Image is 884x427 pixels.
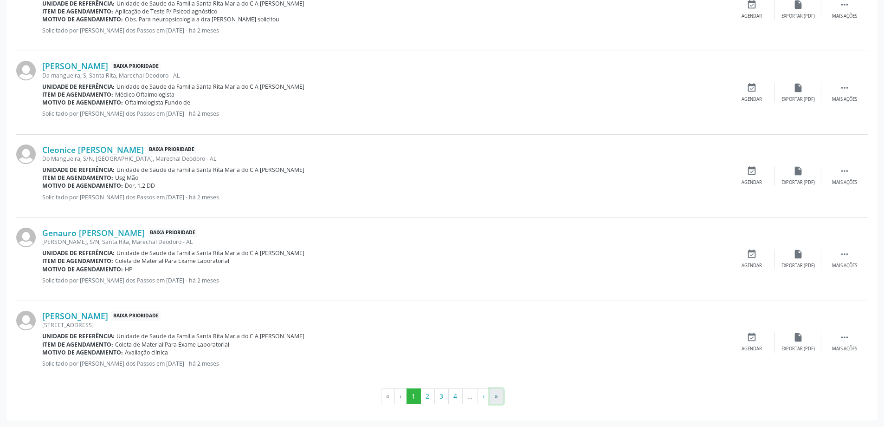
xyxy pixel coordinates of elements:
[115,91,174,99] span: Médico Oftalmologista
[42,110,729,118] p: Solicitado por [PERSON_NAME] dos Passos em [DATE] - há 2 meses
[839,166,850,176] i: 
[42,311,108,321] a: [PERSON_NAME]
[781,13,815,20] div: Exportar (PDF)
[839,83,850,93] i: 
[115,7,217,15] span: Aplicação de Teste P/ Psicodiagnóstico
[781,346,815,352] div: Exportar (PDF)
[16,388,868,404] ul: Pagination
[116,83,304,91] span: Unidade de Saude da Familia Santa Rita Maria do C A [PERSON_NAME]
[125,99,190,106] span: Oftalmologista Fundo de
[490,388,503,404] button: Go to last page
[42,174,113,182] b: Item de agendamento:
[16,61,36,80] img: img
[434,388,449,404] button: Go to page 3
[16,228,36,247] img: img
[407,388,421,404] button: Go to page 1
[793,249,803,259] i: insert_drive_file
[148,228,197,238] span: Baixa Prioridade
[742,263,762,269] div: Agendar
[839,332,850,342] i: 
[839,249,850,259] i: 
[42,265,123,273] b: Motivo de agendamento:
[42,182,123,190] b: Motivo de agendamento:
[793,83,803,93] i: insert_drive_file
[42,26,729,34] p: Solicitado por [PERSON_NAME] dos Passos em [DATE] - há 2 meses
[116,249,304,257] span: Unidade de Saude da Familia Santa Rita Maria do C A [PERSON_NAME]
[42,228,145,238] a: Genauro [PERSON_NAME]
[742,179,762,186] div: Agendar
[477,388,490,404] button: Go to next page
[42,83,115,91] b: Unidade de referência:
[420,388,435,404] button: Go to page 2
[42,348,123,356] b: Motivo de agendamento:
[42,61,108,71] a: [PERSON_NAME]
[832,13,857,20] div: Mais ações
[793,332,803,342] i: insert_drive_file
[832,263,857,269] div: Mais ações
[747,83,757,93] i: event_available
[742,13,762,20] div: Agendar
[125,182,155,190] span: Dor. 1.2 DD
[125,265,132,273] span: HP
[42,257,113,265] b: Item de agendamento:
[125,15,279,23] span: Obs. Para neuropsicologia a dra [PERSON_NAME] solicitou
[42,276,729,284] p: Solicitado por [PERSON_NAME] dos Passos em [DATE] - há 2 meses
[115,174,138,182] span: Usg Mão
[42,360,729,368] p: Solicitado por [PERSON_NAME] dos Passos em [DATE] - há 2 meses
[781,96,815,103] div: Exportar (PDF)
[42,145,144,155] a: Cleonice [PERSON_NAME]
[111,61,161,71] span: Baixa Prioridade
[42,99,123,106] b: Motivo de agendamento:
[781,263,815,269] div: Exportar (PDF)
[747,166,757,176] i: event_available
[125,348,168,356] span: Avaliação clínica
[832,346,857,352] div: Mais ações
[147,145,196,154] span: Baixa Prioridade
[115,341,229,348] span: Coleta de Material Para Exame Laboratorial
[747,332,757,342] i: event_available
[116,332,304,340] span: Unidade de Saude da Familia Santa Rita Maria do C A [PERSON_NAME]
[42,341,113,348] b: Item de agendamento:
[16,311,36,330] img: img
[111,311,161,321] span: Baixa Prioridade
[42,321,729,329] div: [STREET_ADDRESS]
[42,155,729,163] div: Do Mangueira, S/N, [GEOGRAPHIC_DATA], Marechal Deodoro - AL
[42,332,115,340] b: Unidade de referência:
[42,7,113,15] b: Item de agendamento:
[742,96,762,103] div: Agendar
[448,388,463,404] button: Go to page 4
[832,96,857,103] div: Mais ações
[747,249,757,259] i: event_available
[42,193,729,201] p: Solicitado por [PERSON_NAME] dos Passos em [DATE] - há 2 meses
[42,15,123,23] b: Motivo de agendamento:
[42,238,729,246] div: [PERSON_NAME], S/N, Santa Rita, Marechal Deodoro - AL
[793,166,803,176] i: insert_drive_file
[42,166,115,174] b: Unidade de referência:
[42,72,729,79] div: Da mangueira, S, Santa Rita, Marechal Deodoro - AL
[116,166,304,174] span: Unidade de Saude da Familia Santa Rita Maria do C A [PERSON_NAME]
[42,249,115,257] b: Unidade de referência:
[16,145,36,164] img: img
[42,91,113,99] b: Item de agendamento:
[115,257,229,265] span: Coleta de Material Para Exame Laboratorial
[781,179,815,186] div: Exportar (PDF)
[742,346,762,352] div: Agendar
[832,179,857,186] div: Mais ações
